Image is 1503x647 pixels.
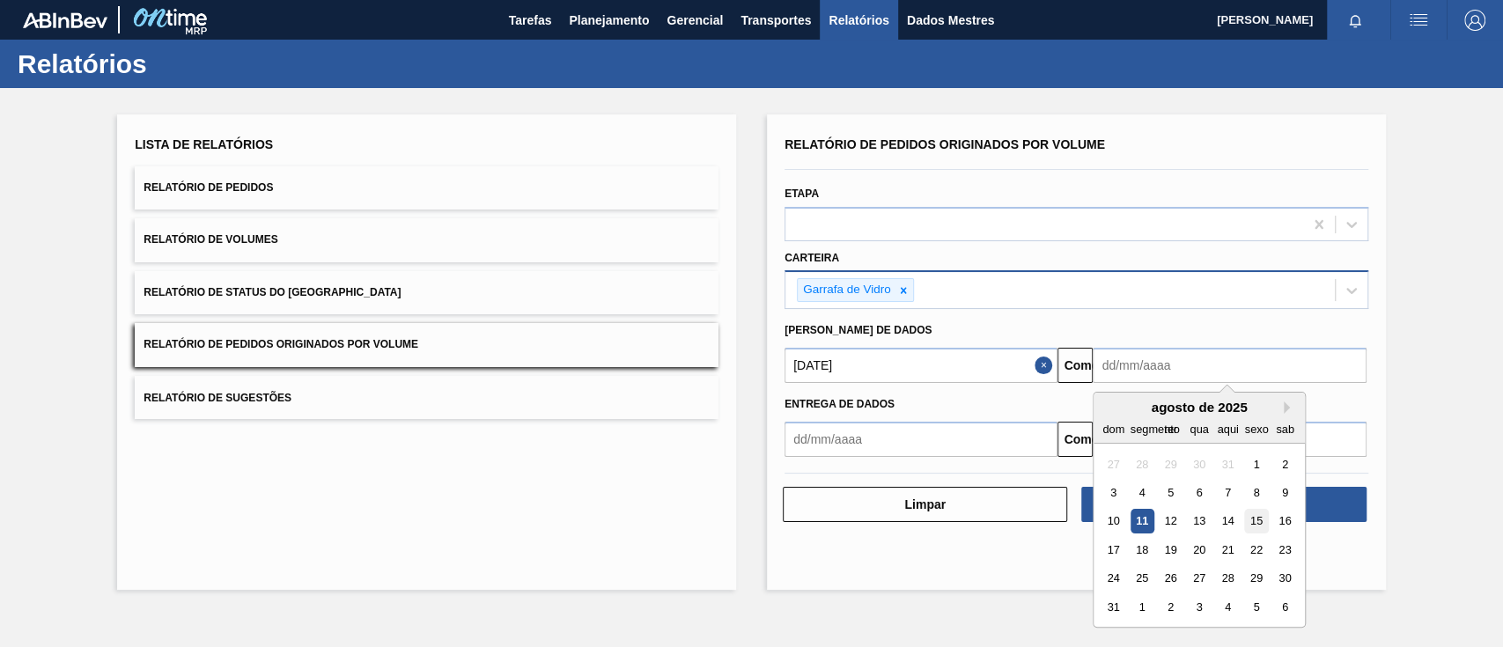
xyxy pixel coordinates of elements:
[1245,452,1269,476] div: Escolha sexta-feira, 1 de agosto de 2025
[1282,600,1288,614] font: 6
[1159,481,1183,504] div: Escolha terça-feira, 5 de agosto de 2025
[1136,458,1148,471] font: 28
[1131,567,1154,591] div: Escolha segunda-feira, 25 de agosto de 2025
[1193,458,1205,471] font: 30
[509,13,552,27] font: Tarefas
[1190,423,1209,436] font: qua
[1273,538,1297,562] div: Escolha sábado, 23 de agosto de 2025
[1216,452,1240,476] div: Não disponível quinta-feira, 31 de julho de 2025
[1188,595,1212,619] div: Escolha quarta-feira, 3 de setembro de 2025
[1193,515,1205,528] font: 13
[785,252,839,264] font: Carteira
[1131,595,1154,619] div: Escolha segunda-feira, 1 de setembro de 2025
[144,286,401,298] font: Relatório de Status do [GEOGRAPHIC_DATA]
[1159,452,1183,476] div: Não disponível terça-feira, 29 de julho de 2025
[1250,515,1263,528] font: 15
[667,13,723,27] font: Gerencial
[135,137,273,151] font: Lista de Relatórios
[1222,543,1234,556] font: 21
[1218,423,1239,436] font: aqui
[1193,572,1205,585] font: 27
[1101,481,1125,504] div: Escolha domingo, 3 de agosto de 2025
[1282,486,1288,499] font: 9
[1254,486,1260,499] font: 8
[1165,515,1177,528] font: 12
[785,422,1057,457] input: dd/mm/aaaa
[1165,458,1177,471] font: 29
[785,137,1105,151] font: Relatório de Pedidos Originados por Volume
[1188,538,1212,562] div: Escolha quarta-feira, 20 de agosto de 2025
[1250,543,1263,556] font: 22
[1245,423,1269,436] font: sexo
[1165,572,1177,585] font: 26
[1216,481,1240,504] div: Escolha quinta-feira, 7 de agosto de 2025
[1245,538,1269,562] div: Escolha sexta-feira, 22 de agosto de 2025
[1273,452,1297,476] div: Escolha sábado, 2 de agosto de 2025
[1100,450,1300,621] div: mês 2025-08
[785,398,895,410] font: Entrega de dados
[1139,486,1146,499] font: 4
[1216,595,1240,619] div: Escolha quinta-feira, 4 de setembro de 2025
[1245,481,1269,504] div: Escolha sexta-feira, 8 de agosto de 2025
[1282,458,1288,471] font: 2
[1273,510,1297,533] div: Escolha sábado, 16 de agosto de 2025
[1188,510,1212,533] div: Escolha quarta-feira, 13 de agosto de 2025
[1188,452,1212,476] div: Não disponível quarta-feira, 30 de julho de 2025
[1188,481,1212,504] div: Escolha quarta-feira, 6 de agosto de 2025
[1216,510,1240,533] div: Escolha quinta-feira, 14 de agosto de 2025
[1152,400,1248,415] font: agosto de 2025
[1108,458,1120,471] font: 27
[144,181,273,194] font: Relatório de Pedidos
[1064,358,1105,372] font: Comeu
[1225,600,1231,614] font: 4
[1222,572,1234,585] font: 28
[1108,600,1120,614] font: 31
[1035,348,1057,383] button: Fechar
[1159,567,1183,591] div: Escolha terça-feira, 26 de agosto de 2025
[1250,572,1263,585] font: 29
[1284,401,1296,414] button: Próximo mês
[1464,10,1485,31] img: Sair
[1159,595,1183,619] div: Escolha terça-feira, 2 de setembro de 2025
[1108,543,1120,556] font: 17
[829,13,888,27] font: Relatórios
[1279,543,1292,556] font: 23
[1197,486,1203,499] font: 6
[1245,510,1269,533] div: Escolha sexta-feira, 15 de agosto de 2025
[1245,567,1269,591] div: Escolha sexta-feira, 29 de agosto de 2025
[1279,515,1292,528] font: 16
[1108,572,1120,585] font: 24
[1131,481,1154,504] div: Escolha segunda-feira, 4 de agosto de 2025
[907,13,995,27] font: Dados Mestres
[23,12,107,28] img: TNhmsLtSVTkK8tSr43FrP2fwEKptu5GPRR3wAAAABJRU5ErkJggg==
[1164,423,1177,436] font: ter
[144,339,418,351] font: Relatório de Pedidos Originados por Volume
[1136,543,1148,556] font: 18
[1254,458,1260,471] font: 1
[904,497,946,511] font: Limpar
[1057,348,1093,383] button: Comeu
[783,487,1067,522] button: Limpar
[785,187,819,200] font: Etapa
[1108,515,1120,528] font: 10
[1165,543,1177,556] font: 19
[1139,600,1146,614] font: 1
[785,348,1057,383] input: dd/mm/aaaa
[1101,538,1125,562] div: Escolha domingo, 17 de agosto de 2025
[1064,432,1105,446] font: Comeu
[1110,486,1116,499] font: 3
[1168,600,1174,614] font: 2
[1188,567,1212,591] div: Escolha quarta-feira, 27 de agosto de 2025
[135,376,718,419] button: Relatório de Sugestões
[1408,10,1429,31] img: ações do usuário
[1081,487,1366,522] button: Download
[785,324,932,336] font: [PERSON_NAME] de dados
[1103,423,1125,436] font: dom
[1273,481,1297,504] div: Escolha sábado, 9 de agosto de 2025
[135,323,718,366] button: Relatório de Pedidos Originados por Volume
[135,218,718,261] button: Relatório de Volumes
[1245,595,1269,619] div: Escolha sexta-feira, 5 de setembro de 2025
[1327,8,1383,33] button: Notificações
[1279,572,1292,585] font: 30
[1159,510,1183,533] div: Escolha terça-feira, 12 de agosto de 2025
